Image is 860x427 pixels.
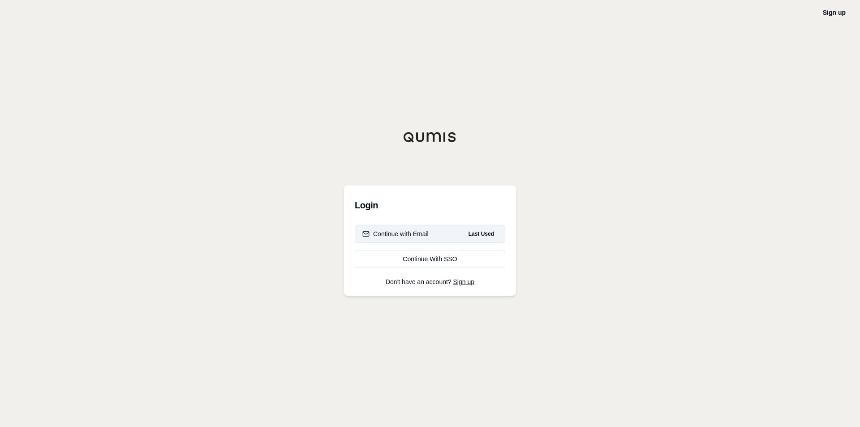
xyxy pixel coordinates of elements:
[465,229,498,239] span: Last Used
[362,229,429,238] div: Continue with Email
[823,9,846,16] a: Sign up
[403,132,457,142] img: Qumis
[453,278,474,285] a: Sign up
[362,254,498,263] div: Continue With SSO
[355,250,505,268] a: Continue With SSO
[355,196,505,214] h3: Login
[355,225,505,243] button: Continue with EmailLast Used
[355,279,505,285] p: Don't have an account?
